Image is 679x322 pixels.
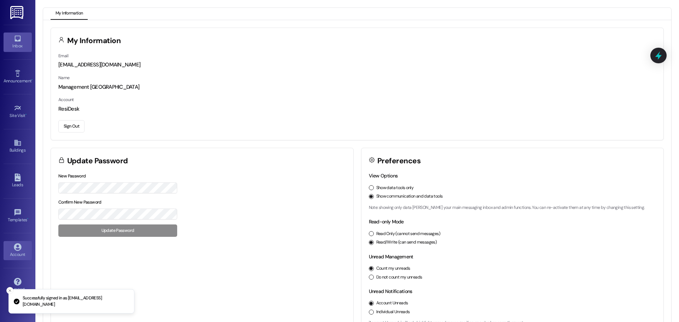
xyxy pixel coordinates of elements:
[376,185,414,191] label: Show data tools only
[4,171,32,191] a: Leads
[4,206,32,226] a: Templates •
[58,83,656,91] div: Management [GEOGRAPHIC_DATA]
[67,157,128,165] h3: Update Password
[369,218,404,225] label: Read-only Mode
[51,8,88,20] button: My Information
[58,53,68,59] label: Email
[369,172,398,179] label: View Options
[58,199,101,205] label: Confirm New Password
[4,33,32,52] a: Inbox
[376,309,410,315] label: Individual Unreads
[369,288,412,294] label: Unread Notifications
[58,105,656,113] div: ResiDesk
[376,231,440,237] label: Read Only (cannot send messages)
[4,276,32,295] a: Support
[58,120,85,133] button: Sign Out
[376,239,437,246] label: Read/Write (can send messages)
[58,97,74,103] label: Account
[6,287,13,294] button: Close toast
[31,77,33,82] span: •
[58,61,656,69] div: [EMAIL_ADDRESS][DOMAIN_NAME]
[23,295,128,308] p: Successfully signed in as [EMAIL_ADDRESS][DOMAIN_NAME]
[25,112,27,117] span: •
[58,75,70,81] label: Name
[4,241,32,260] a: Account
[67,37,121,45] h3: My Information
[369,205,656,211] p: Note: showing only data [PERSON_NAME] your main messaging inbox and admin functions. You can re-a...
[4,102,32,121] a: Site Visit •
[10,6,25,19] img: ResiDesk Logo
[27,216,28,221] span: •
[376,300,408,306] label: Account Unreads
[4,137,32,156] a: Buildings
[376,193,443,200] label: Show communication and data tools
[376,265,410,272] label: Count my unreads
[58,173,86,179] label: New Password
[369,253,413,260] label: Unread Management
[376,274,422,281] label: Do not count my unreads
[377,157,420,165] h3: Preferences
